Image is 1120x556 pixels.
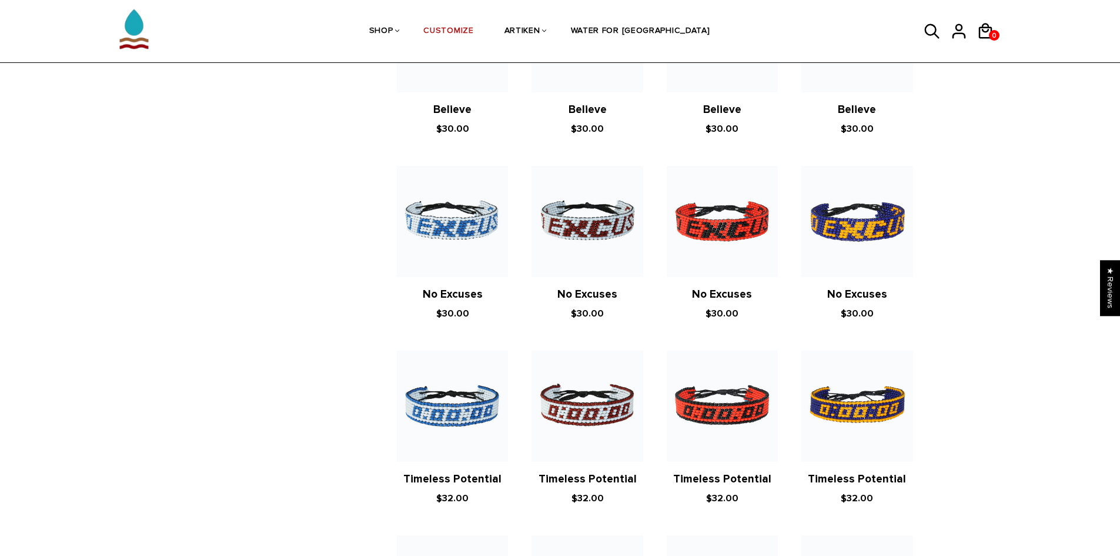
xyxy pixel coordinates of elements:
[703,103,741,116] a: Believe
[436,123,469,135] span: $30.00
[423,1,473,63] a: CUSTOMIZE
[841,492,873,504] span: $32.00
[841,123,874,135] span: $30.00
[436,492,469,504] span: $32.00
[569,103,607,116] a: Believe
[838,103,876,116] a: Believe
[571,123,604,135] span: $30.00
[841,308,874,319] span: $30.00
[403,472,502,486] a: Timeless Potential
[706,123,738,135] span: $30.00
[539,472,637,486] a: Timeless Potential
[989,28,999,43] span: 0
[504,1,540,63] a: ARTIKEN
[989,30,999,41] a: 0
[557,288,617,301] a: No Excuses
[571,308,604,319] span: $30.00
[369,1,393,63] a: SHOP
[433,103,472,116] a: Believe
[436,308,469,319] span: $30.00
[692,288,752,301] a: No Excuses
[571,492,604,504] span: $32.00
[706,492,738,504] span: $32.00
[827,288,887,301] a: No Excuses
[1100,260,1120,316] div: Click to open Judge.me floating reviews tab
[808,472,906,486] a: Timeless Potential
[571,1,710,63] a: WATER FOR [GEOGRAPHIC_DATA]
[423,288,483,301] a: No Excuses
[673,472,771,486] a: Timeless Potential
[706,308,738,319] span: $30.00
